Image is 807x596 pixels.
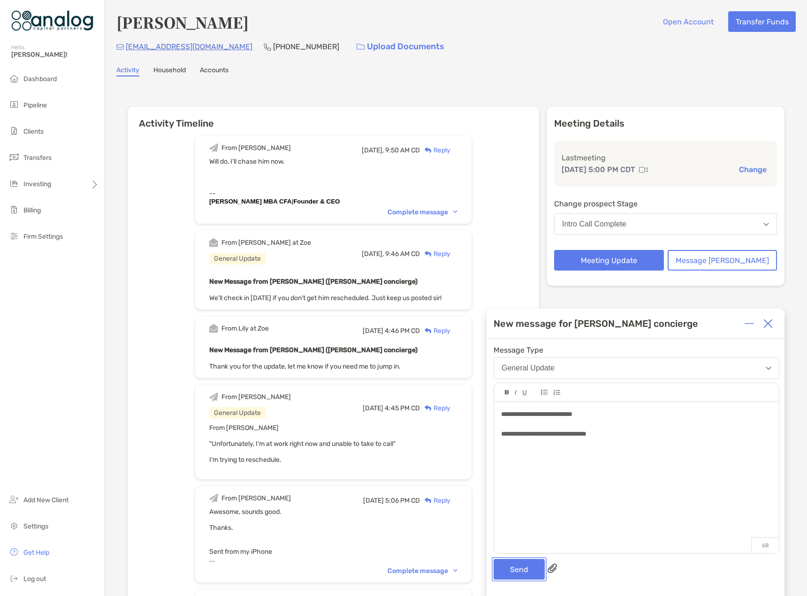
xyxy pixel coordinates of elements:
[8,125,20,136] img: clients icon
[736,165,769,174] button: Change
[388,208,457,216] div: Complete message
[221,494,291,502] div: From [PERSON_NAME]
[766,367,771,370] img: Open dropdown arrow
[221,393,291,401] div: From [PERSON_NAME]
[209,424,396,464] span: From [PERSON_NAME] "Unfortunately, I'm at work right now and unable to take to call" I'm trying t...
[562,152,769,164] p: Last meeting
[116,66,139,76] a: Activity
[425,328,432,334] img: Reply icon
[350,37,450,57] a: Upload Documents
[8,546,20,558] img: get-help icon
[209,198,292,205] b: [PERSON_NAME] MBA CFA
[385,327,420,335] span: 4:46 PM CD
[363,327,383,335] span: [DATE]
[425,405,432,411] img: Reply icon
[8,494,20,505] img: add_new_client icon
[425,498,432,504] img: Reply icon
[505,390,509,395] img: Editor control icon
[264,43,271,51] img: Phone Icon
[209,158,457,166] div: Will do, I'll chase him now.
[554,118,777,129] p: Meeting Details
[23,206,41,214] span: Billing
[23,496,69,504] span: Add New Client
[273,41,339,53] p: [PHONE_NUMBER]
[453,569,457,572] img: Chevron icon
[23,101,47,109] span: Pipeline
[420,403,450,413] div: Reply
[8,520,20,531] img: settings icon
[8,178,20,189] img: investing icon
[515,390,517,395] img: Editor control icon
[562,220,626,228] div: Intro Call Complete
[116,44,124,50] img: Email Icon
[425,251,432,257] img: Reply icon
[116,11,249,33] h4: [PERSON_NAME]
[8,204,20,215] img: billing icon
[23,75,57,83] span: Dashboard
[11,51,99,59] span: [PERSON_NAME]!
[425,147,432,153] img: Reply icon
[209,238,218,247] img: Event icon
[522,390,527,395] img: Editor control icon
[562,164,635,175] p: [DATE] 5:00 PM CDT
[209,253,266,264] div: General Update
[209,524,457,532] div: Thanks.
[8,73,20,84] img: dashboard icon
[209,346,418,354] b: New Message from [PERSON_NAME] ([PERSON_NAME] concierge)
[420,145,450,155] div: Reply
[763,223,769,226] img: Open dropdown arrow
[763,319,773,328] img: Close
[8,230,20,241] img: firm-settings icon
[23,233,63,241] span: Firm Settings
[153,66,186,76] a: Household
[23,549,49,557] span: Get Help
[668,250,777,271] button: Message [PERSON_NAME]
[23,128,44,136] span: Clients
[128,106,539,129] h6: Activity Timeline
[541,390,548,395] img: Editor control icon
[221,239,311,247] div: From [PERSON_NAME] at Zoe
[385,250,420,258] span: 9:46 AM CD
[554,198,777,210] p: Change prospect Stage
[494,318,698,329] div: New message for [PERSON_NAME] concierge
[554,250,664,271] button: Meeting Update
[385,497,420,505] span: 5:06 PM CD
[363,497,384,505] span: [DATE]
[548,564,557,573] img: paperclip attachments
[453,211,457,213] img: Chevron icon
[385,404,420,412] span: 4:45 PM CD
[8,99,20,110] img: pipeline icon
[221,144,291,152] div: From [PERSON_NAME]
[554,213,777,235] button: Intro Call Complete
[553,390,560,395] img: Editor control icon
[23,522,48,530] span: Settings
[11,4,93,38] img: Zoe Logo
[209,392,218,401] img: Event icon
[8,151,20,163] img: transfers icon
[209,278,418,286] b: New Message from [PERSON_NAME] ([PERSON_NAME] concierge)
[126,41,252,53] p: [EMAIL_ADDRESS][DOMAIN_NAME]
[388,567,457,575] div: Complete message
[357,44,365,50] img: button icon
[209,294,442,302] span: We'll check in [DATE] if you don't get him rescheduled. Just keep us posted sir!
[420,326,450,336] div: Reply
[745,319,754,328] img: Expand or collapse
[502,364,555,372] div: General Update
[293,198,340,205] b: Founder & CEO
[23,180,51,188] span: Investing
[209,324,218,333] img: Event icon
[23,154,52,162] span: Transfers
[209,362,401,370] span: Thank you for the update, let me know if you need me to jump in.
[639,166,647,174] img: communication type
[209,494,218,503] img: Event icon
[362,146,384,154] span: [DATE],
[420,496,450,505] div: Reply
[200,66,228,76] a: Accounts
[209,189,216,197] span: --
[209,548,457,556] div: Sent from my iPhone
[494,346,779,355] span: Message Type
[728,11,796,32] button: Transfer Funds
[494,559,545,580] button: Send
[362,250,384,258] span: [DATE],
[209,143,218,152] img: Event icon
